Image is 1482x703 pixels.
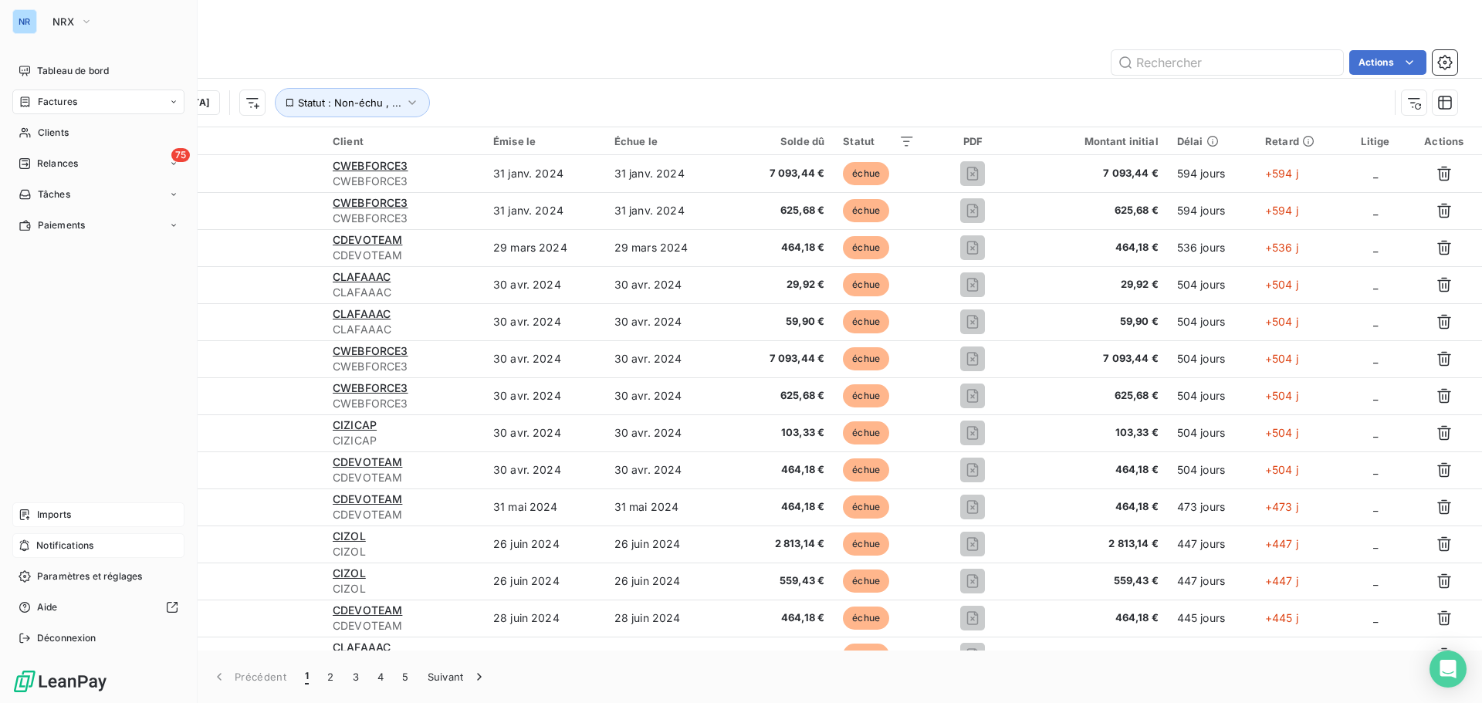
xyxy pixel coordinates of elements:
[1373,241,1378,254] span: _
[333,196,408,209] span: CWEBFORCE3
[1031,425,1159,441] span: 103,33 €
[736,388,825,404] span: 625,68 €
[484,155,605,192] td: 31 janv. 2024
[333,581,475,597] span: CIZOL
[1373,278,1378,291] span: _
[736,462,825,478] span: 464,18 €
[484,192,605,229] td: 31 janv. 2024
[484,526,605,563] td: 26 juin 2024
[305,669,309,684] span: 1
[1354,135,1397,147] div: Litige
[614,135,717,147] div: Échue le
[333,322,475,337] span: CLAFAAAC
[736,499,825,515] span: 464,18 €
[1373,574,1378,587] span: _
[605,155,726,192] td: 31 janv. 2024
[1416,135,1473,147] div: Actions
[484,451,605,488] td: 30 avr. 2024
[605,192,726,229] td: 31 janv. 2024
[333,640,391,654] span: CLAFAAAC
[1265,611,1298,624] span: +445 j
[484,488,605,526] td: 31 mai 2024
[843,644,889,667] span: échue
[484,563,605,600] td: 26 juin 2024
[843,310,889,333] span: échue
[736,277,825,292] span: 29,92 €
[1265,537,1298,550] span: +447 j
[1168,600,1256,637] td: 445 jours
[1373,500,1378,513] span: _
[1265,389,1298,402] span: +504 j
[37,64,109,78] span: Tableau de bord
[1265,352,1298,365] span: +504 j
[1168,637,1256,674] td: 412 jours
[333,285,475,300] span: CLAFAAAC
[933,135,1013,147] div: PDF
[1373,537,1378,550] span: _
[1031,351,1159,367] span: 7 093,44 €
[1265,278,1298,291] span: +504 j
[1265,204,1298,217] span: +594 j
[843,135,914,147] div: Statut
[333,307,391,320] span: CLAFAAAC
[1031,647,1159,663] span: 29,92 €
[1373,426,1378,439] span: _
[12,595,184,620] a: Aide
[605,377,726,414] td: 30 avr. 2024
[37,631,96,645] span: Déconnexion
[1373,648,1378,661] span: _
[333,159,408,172] span: CWEBFORCE3
[333,174,475,189] span: CWEBFORCE3
[368,661,393,693] button: 4
[1373,204,1378,217] span: _
[38,188,70,201] span: Tâches
[1168,303,1256,340] td: 504 jours
[1168,451,1256,488] td: 504 jours
[843,236,889,259] span: échue
[843,495,889,519] span: échue
[333,344,408,357] span: CWEBFORCE3
[605,600,726,637] td: 28 juin 2024
[333,455,402,468] span: CDEVOTEAM
[1168,266,1256,303] td: 504 jours
[1031,314,1159,330] span: 59,90 €
[171,148,190,162] span: 75
[843,273,889,296] span: échue
[1265,463,1298,476] span: +504 j
[1373,389,1378,402] span: _
[1031,240,1159,255] span: 464,18 €
[484,266,605,303] td: 30 avr. 2024
[333,211,475,226] span: CWEBFORCE3
[1349,50,1426,75] button: Actions
[1168,229,1256,266] td: 536 jours
[605,488,726,526] td: 31 mai 2024
[843,607,889,630] span: échue
[736,203,825,218] span: 625,68 €
[36,539,93,553] span: Notifications
[605,414,726,451] td: 30 avr. 2024
[736,351,825,367] span: 7 093,44 €
[605,451,726,488] td: 30 avr. 2024
[736,314,825,330] span: 59,90 €
[38,95,77,109] span: Factures
[37,508,71,522] span: Imports
[605,526,726,563] td: 26 juin 2024
[333,618,475,634] span: CDEVOTEAM
[1031,462,1159,478] span: 464,18 €
[333,381,408,394] span: CWEBFORCE3
[1031,135,1159,147] div: Montant initial
[736,610,825,626] span: 464,18 €
[1265,135,1335,147] div: Retard
[1031,277,1159,292] span: 29,92 €
[843,384,889,407] span: échue
[1373,315,1378,328] span: _
[1168,155,1256,192] td: 594 jours
[493,135,596,147] div: Émise le
[1265,500,1298,513] span: +473 j
[605,637,726,674] td: 31 juil. 2024
[736,240,825,255] span: 464,18 €
[736,166,825,181] span: 7 093,44 €
[37,569,142,583] span: Paramètres et réglages
[1168,192,1256,229] td: 594 jours
[333,418,377,431] span: CIZICAP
